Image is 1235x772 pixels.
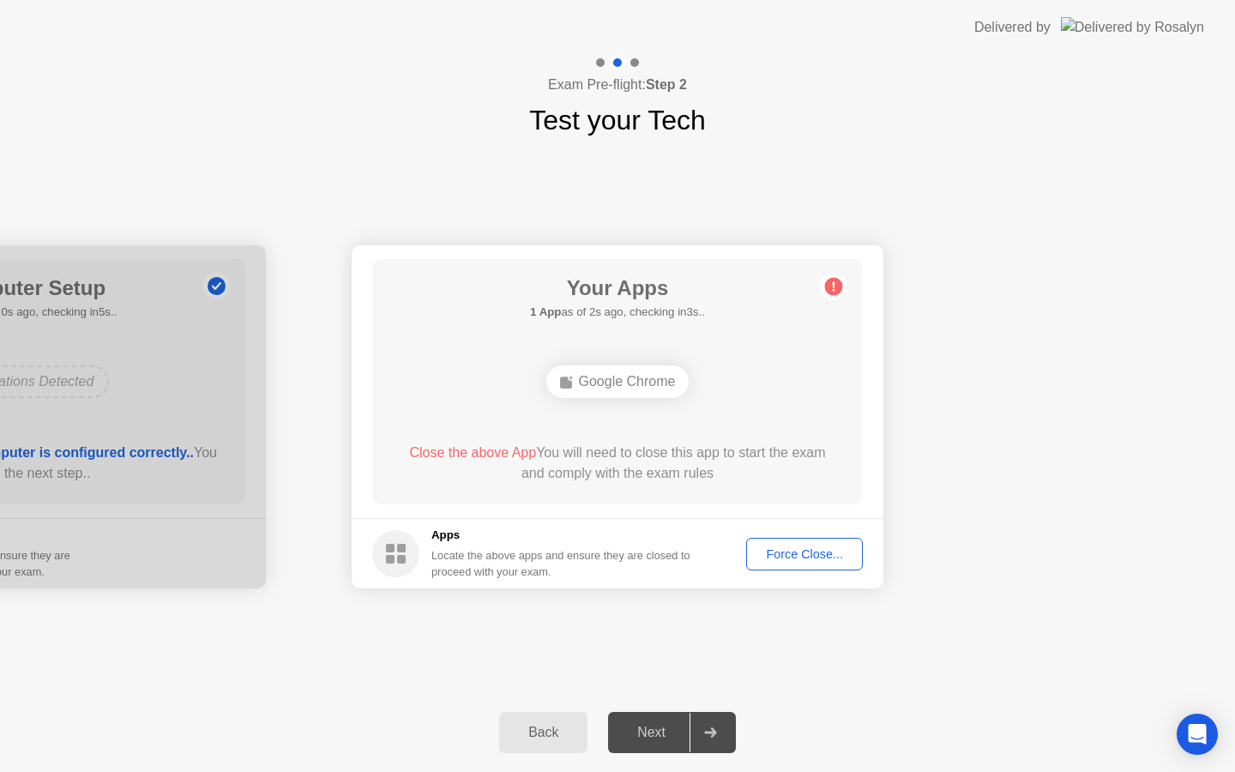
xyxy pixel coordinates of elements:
[499,712,587,753] button: Back
[504,725,582,740] div: Back
[1177,714,1218,755] div: Open Intercom Messenger
[529,100,706,141] h1: Test your Tech
[409,445,536,460] span: Close the above App
[530,304,705,321] h5: as of 2s ago, checking in3s..
[752,547,857,561] div: Force Close...
[646,77,687,92] b: Step 2
[548,75,687,95] h4: Exam Pre-flight:
[613,725,690,740] div: Next
[530,305,561,318] b: 1 App
[746,538,863,570] button: Force Close...
[397,443,839,484] div: You will need to close this app to start the exam and comply with the exam rules
[431,527,691,544] h5: Apps
[530,273,705,304] h1: Your Apps
[974,17,1051,38] div: Delivered by
[608,712,736,753] button: Next
[1061,17,1204,37] img: Delivered by Rosalyn
[546,365,690,398] div: Google Chrome
[431,547,691,580] div: Locate the above apps and ensure they are closed to proceed with your exam.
